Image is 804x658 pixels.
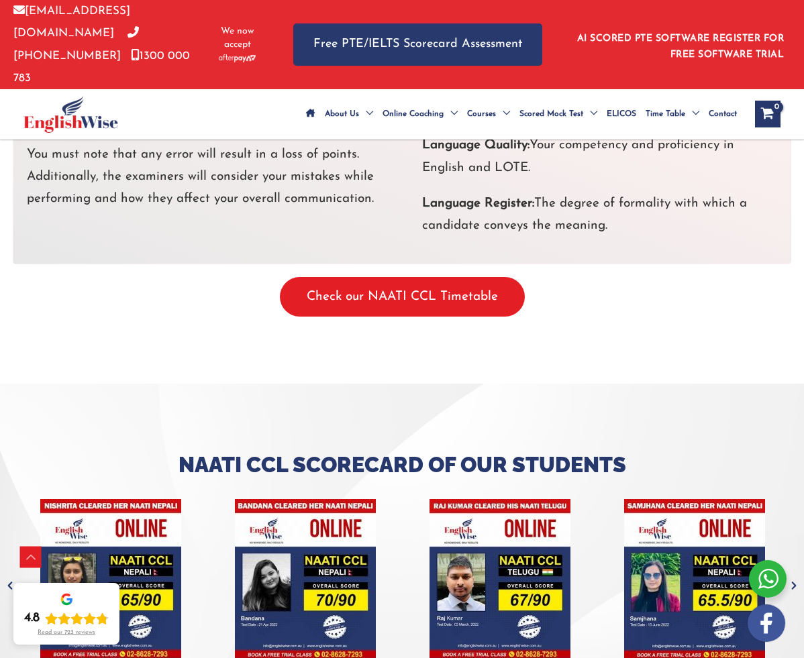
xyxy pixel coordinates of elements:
[293,23,542,66] a: Free PTE/IELTS Scorecard Assessment
[422,139,530,152] strong: Language Quality:
[301,91,742,138] nav: Site Navigation: Main Menu
[577,34,785,60] a: AI SCORED PTE SOFTWARE REGISTER FOR FREE SOFTWARE TRIAL
[13,5,130,39] a: [EMAIL_ADDRESS][DOMAIN_NAME]
[280,277,525,317] button: Check our NAATI CCL Timetable
[685,91,699,138] span: Menu Toggle
[402,134,777,179] li: Your competency and proficiency in English and LOTE.
[515,91,602,138] a: Scored Mock TestMenu Toggle
[709,91,737,138] span: Contact
[755,101,781,127] a: View Shopping Cart, empty
[359,91,373,138] span: Menu Toggle
[602,91,641,138] a: ELICOS
[704,91,742,138] a: Contact
[378,91,462,138] a: Online CoachingMenu Toggle
[320,91,378,138] a: About UsMenu Toggle
[519,91,583,138] span: Scored Mock Test
[13,50,190,84] a: 1300 000 783
[422,197,534,210] strong: Language Register:
[444,91,458,138] span: Menu Toggle
[467,91,496,138] span: Courses
[383,91,444,138] span: Online Coaching
[13,451,791,479] h3: Naati CCL Scorecard of Our Students
[325,91,359,138] span: About Us
[13,28,139,61] a: [PHONE_NUMBER]
[607,91,636,138] span: ELICOS
[24,610,109,626] div: Rating: 4.8 out of 5
[280,290,525,303] a: Check our NAATI CCL Timetable
[24,610,40,626] div: 4.8
[748,604,785,642] img: white-facebook.png
[23,96,118,133] img: cropped-ew-logo
[38,629,95,637] div: Read our 723 reviews
[583,91,597,138] span: Menu Toggle
[219,54,256,62] img: Afterpay-Logo
[641,91,704,138] a: Time TableMenu Toggle
[462,91,515,138] a: CoursesMenu Toggle
[27,144,402,211] p: You must note that any error will result in a loss of points. Additionally, the examiners will co...
[402,193,777,237] li: The degree of formality with which a candidate conveys the meaning.
[569,23,791,66] aside: Header Widget 1
[3,579,17,592] button: Previous
[215,25,260,52] span: We now accept
[496,91,510,138] span: Menu Toggle
[646,91,685,138] span: Time Table
[787,579,801,592] button: Next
